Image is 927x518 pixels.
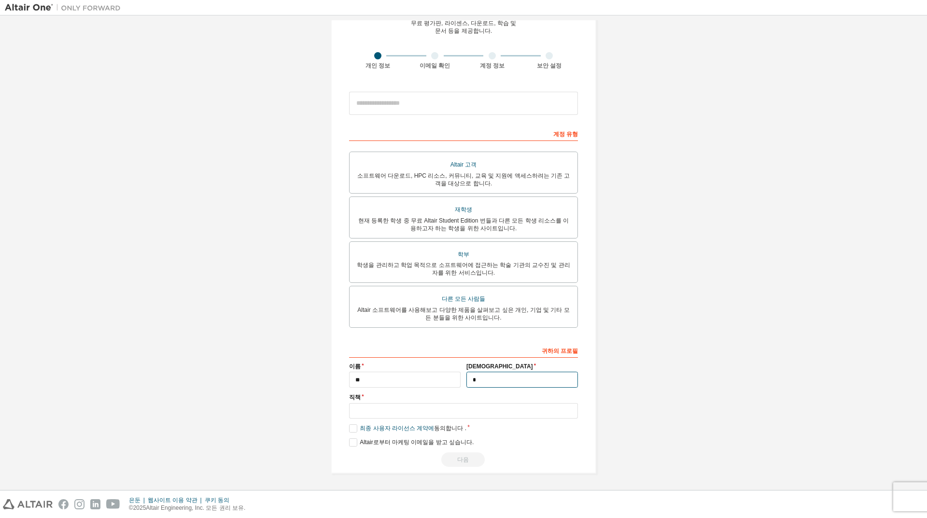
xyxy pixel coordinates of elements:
[74,499,84,509] img: instagram.svg
[129,504,133,511] font: ©
[420,62,450,69] font: 이메일 확인
[357,307,569,321] font: Altair 소프트웨어를 사용해보고 다양한 제품을 살펴보고 싶은 개인, 기업 및 기타 모든 분들을 위한 사이트입니다.
[205,497,229,504] font: 쿠키 동의
[455,206,472,213] font: 재학생
[480,62,505,69] font: 계정 정보
[466,363,533,370] font: [DEMOGRAPHIC_DATA]
[434,425,466,432] font: 동의합니다 .
[349,363,361,370] font: 이름
[357,172,570,187] font: 소프트웨어 다운로드, HPC 리소스, 커뮤니티, 교육 및 지원에 액세스하려는 기존 고객을 대상으로 합니다.
[553,131,578,138] font: 계정 유형
[442,295,486,302] font: 다른 모든 사람들
[106,499,120,509] img: youtube.svg
[458,251,469,258] font: 학부
[129,497,140,504] font: 은둔
[360,425,434,432] font: 최종 사용자 라이선스 계약에
[411,20,517,27] font: 무료 평가판, 라이센스, 다운로드, 학습 및
[435,28,492,34] font: 문서 등을 제공합니다.
[358,217,569,232] font: 현재 등록한 학생 중 무료 Altair Student Edition 번들과 다른 모든 학생 리소스를 이용하고자 하는 학생을 위한 사이트입니다.
[3,499,53,509] img: altair_logo.svg
[357,262,570,276] font: 학생을 관리하고 학업 목적으로 소프트웨어에 접근하는 학술 기관의 교수진 및 관리자를 위한 서비스입니다.
[146,504,245,511] font: Altair Engineering, Inc. 모든 권리 보유.
[537,62,562,69] font: 보안 설정
[349,394,361,401] font: 직책
[349,452,578,467] div: 계속하려면 EULA를 읽고 동의하세요.
[360,439,474,446] font: Altair로부터 마케팅 이메일을 받고 싶습니다.
[5,3,126,13] img: 알타이르 원
[450,161,477,168] font: Altair 고객
[148,497,197,504] font: 웹사이트 이용 약관
[133,504,146,511] font: 2025
[365,62,390,69] font: 개인 정보
[542,348,578,354] font: 귀하의 프로필
[90,499,100,509] img: linkedin.svg
[58,499,69,509] img: facebook.svg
